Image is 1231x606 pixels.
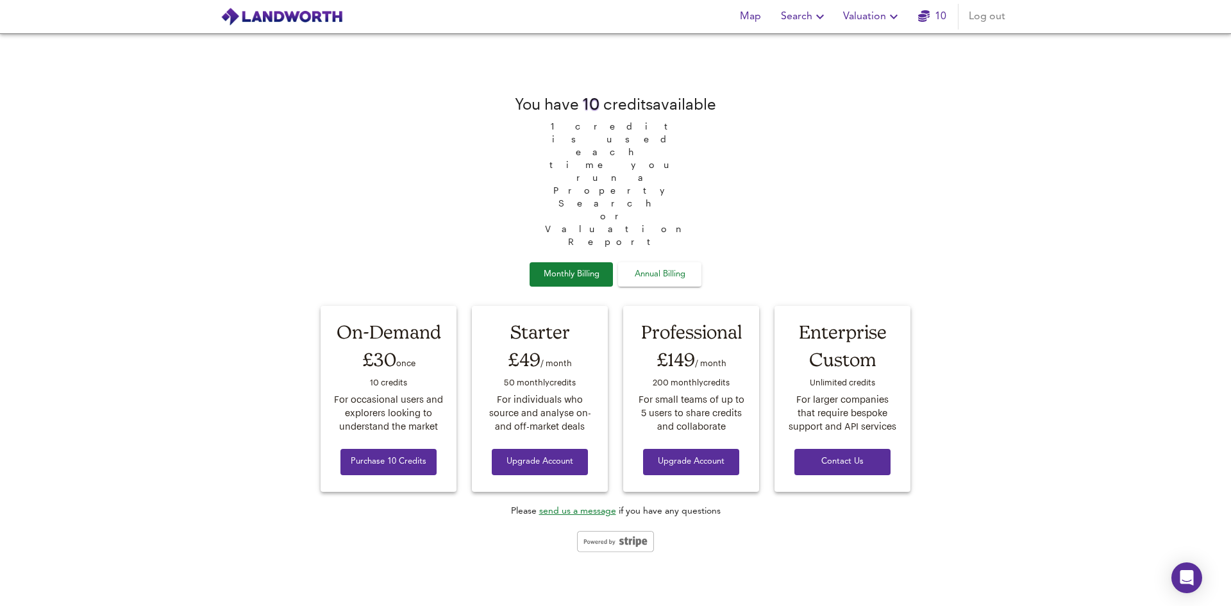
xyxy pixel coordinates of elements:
[333,319,444,345] div: On-Demand
[781,8,828,26] span: Search
[787,345,898,374] div: Custom
[912,4,953,29] button: 10
[333,393,444,433] div: For occasional users and explorers looking to understand the market
[396,358,415,367] span: once
[787,374,898,393] div: Unlimited credit s
[653,455,729,469] span: Upgrade Account
[492,449,588,475] button: Upgrade Account
[484,374,596,393] div: 50 monthly credit s
[918,8,946,26] a: 10
[221,7,343,26] img: logo
[515,93,716,115] div: You have credit s available
[635,319,747,345] div: Professional
[805,455,880,469] span: Contact Us
[539,115,692,248] span: 1 credit is used each time you run a Property Search or Valuation Report
[969,8,1005,26] span: Log out
[643,449,739,475] button: Upgrade Account
[695,358,726,367] span: / month
[794,449,891,475] button: Contact Us
[618,262,701,287] button: Annual Billing
[635,374,747,393] div: 200 monthly credit s
[484,345,596,374] div: £49
[340,449,437,475] button: Purchase 10 Credits
[511,505,721,518] div: Please if you have any questions
[838,4,907,29] button: Valuation
[628,267,692,282] span: Annual Billing
[635,345,747,374] div: £149
[635,393,747,433] div: For small teams of up to 5 users to share credits and collaborate
[333,374,444,393] div: 10 credit s
[540,358,572,367] span: / month
[964,4,1010,29] button: Log out
[787,393,898,433] div: For larger companies that require bespoke support and API services
[843,8,901,26] span: Valuation
[1171,562,1202,593] div: Open Intercom Messenger
[730,4,771,29] button: Map
[583,95,599,113] span: 10
[787,319,898,345] div: Enterprise
[539,507,616,516] a: send us a message
[484,319,596,345] div: Starter
[333,345,444,374] div: £30
[735,8,766,26] span: Map
[776,4,833,29] button: Search
[351,455,426,469] span: Purchase 10 Credits
[484,393,596,433] div: For individuals who source and analyse on- and off-market deals
[502,455,578,469] span: Upgrade Account
[577,531,654,553] img: stripe-logo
